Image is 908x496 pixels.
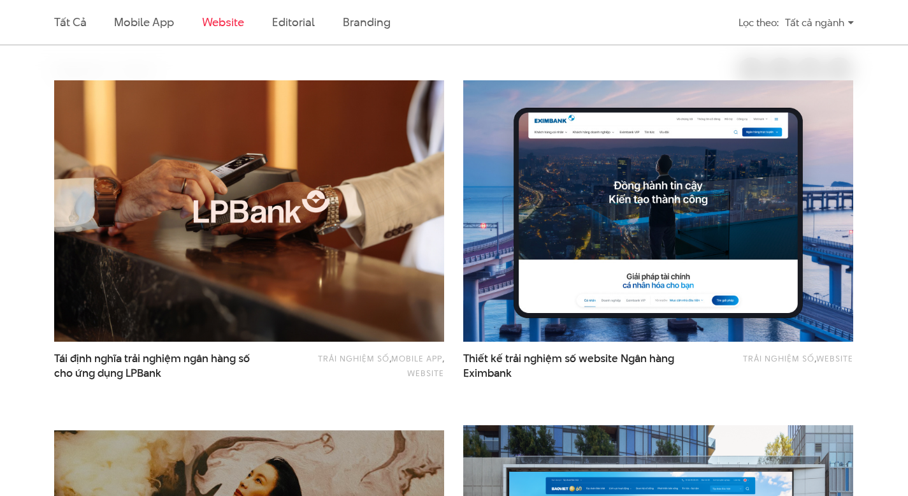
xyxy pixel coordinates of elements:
span: cho ứng dụng LPBank [54,366,161,381]
a: Website [202,14,244,30]
a: Tất cả [54,14,86,30]
span: Eximbank [463,366,512,381]
span: Thiết kế trải nghiệm số website Ngân hàng [463,351,678,381]
span: Tái định nghĩa trải nghiệm ngân hàng số [54,351,269,381]
div: , , [288,351,444,380]
a: Thiết kế trải nghiệm số website Ngân hàngEximbank [463,351,678,381]
a: Website [816,353,853,364]
a: Mobile app [391,353,442,364]
a: Trải nghiệm số [743,353,814,364]
div: Tất cả ngành [785,11,854,34]
a: Branding [343,14,390,30]
img: Eximbank Website Portal [463,80,853,342]
img: LPBank Thumb [54,80,444,342]
div: , [697,351,853,374]
div: Lọc theo: [739,11,779,34]
a: Mobile app [114,14,173,30]
a: Website [407,367,444,379]
a: Trải nghiệm số [318,353,389,364]
a: Editorial [272,14,315,30]
a: Tái định nghĩa trải nghiệm ngân hàng sốcho ứng dụng LPBank [54,351,269,381]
